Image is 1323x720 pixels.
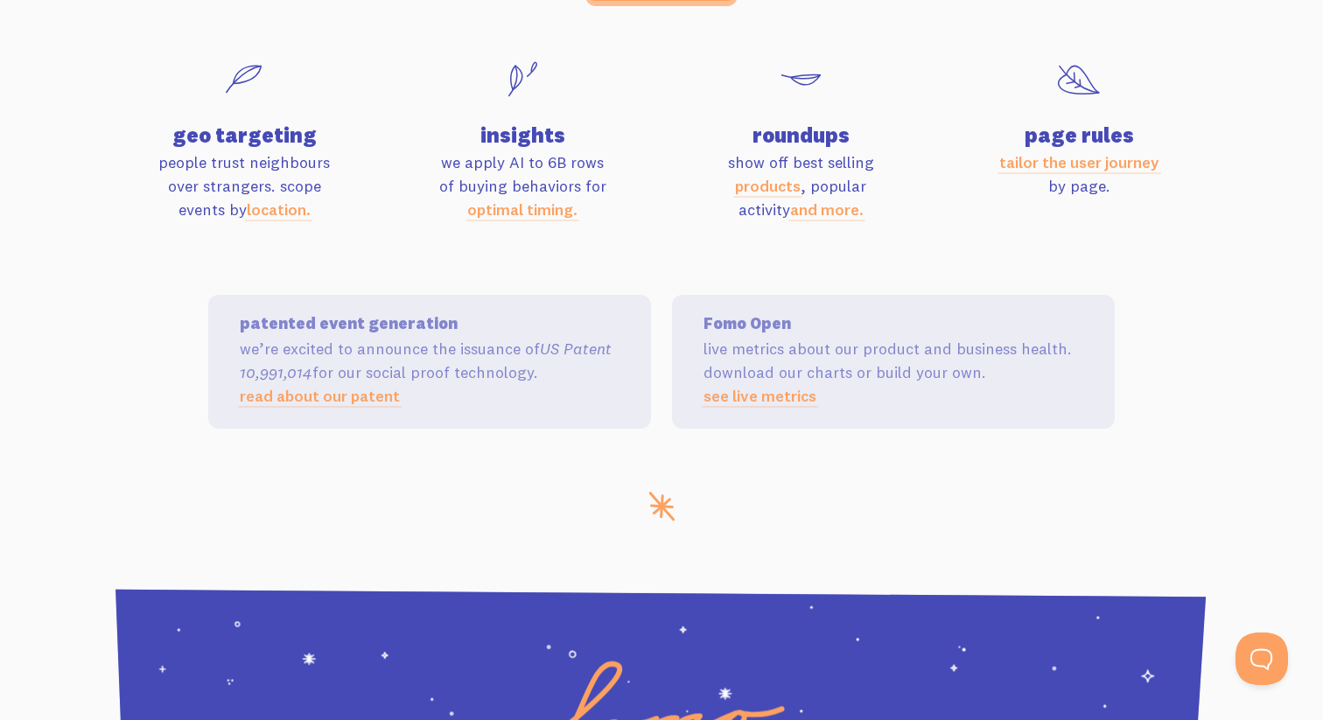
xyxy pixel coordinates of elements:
[790,199,864,220] a: and more.
[115,124,373,145] h4: geo targeting
[703,337,1083,408] p: live metrics about our product and business health. download our charts or build your own.
[394,150,651,221] p: we apply AI to 6B rows of buying behaviors for
[1235,633,1288,685] iframe: Help Scout Beacon - Open
[703,316,1083,332] h5: Fomo Open
[115,150,373,221] p: people trust neighbours over strangers. scope events by
[999,152,1159,172] a: tailor the user journey
[672,150,929,221] p: show off best selling , popular activity
[735,176,801,196] a: products
[240,337,619,408] p: we’re excited to announce the issuance of for our social proof technology.
[672,124,929,145] h4: roundups
[240,316,619,332] h5: patented event generation
[247,199,311,220] a: location.
[394,124,651,145] h4: insights
[467,199,577,220] a: optimal timing.
[703,386,816,406] a: see live metrics
[950,124,1207,145] h4: page rules
[950,150,1207,198] p: by page.
[240,386,400,406] a: read about our patent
